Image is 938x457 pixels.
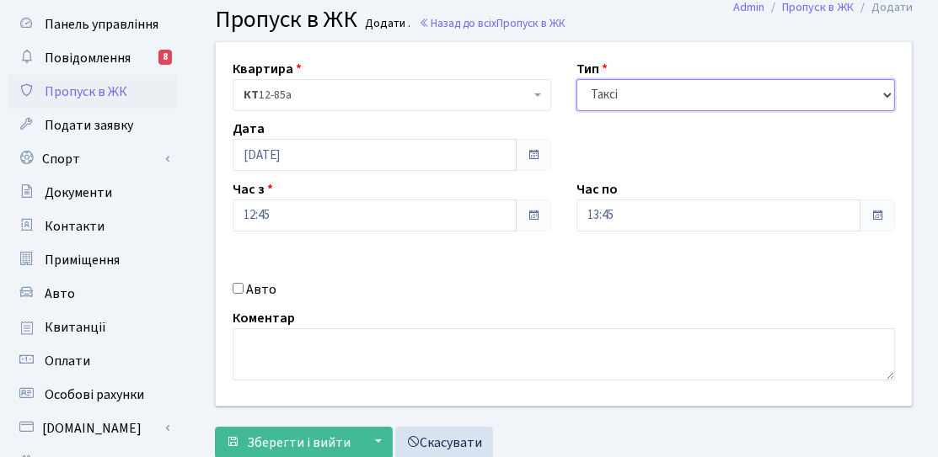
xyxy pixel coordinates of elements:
[45,49,131,67] span: Повідомлення
[576,59,608,79] label: Тип
[8,412,177,445] a: [DOMAIN_NAME]
[247,433,351,452] span: Зберегти і вийти
[419,15,565,31] a: Назад до всіхПропуск в ЖК
[45,116,133,135] span: Подати заявку
[233,179,273,199] label: Час з
[576,179,618,199] label: Час по
[45,15,158,34] span: Панель управління
[8,109,177,142] a: Подати заявку
[45,183,112,202] span: Документи
[496,15,565,31] span: Пропуск в ЖК
[8,344,177,378] a: Оплати
[244,87,259,104] b: КТ
[233,308,295,328] label: Коментар
[8,243,177,277] a: Приміщення
[233,59,302,79] label: Квартира
[45,385,144,404] span: Особові рахунки
[362,17,411,31] small: Додати .
[45,284,75,303] span: Авто
[8,378,177,412] a: Особові рахунки
[45,318,106,337] span: Квитанції
[8,176,177,210] a: Документи
[8,142,177,176] a: Спорт
[246,279,276,300] label: Авто
[244,87,530,104] span: <b>КТ</b>&nbsp;&nbsp;&nbsp;&nbsp;12-85а
[8,277,177,311] a: Авто
[158,50,172,65] div: 8
[45,352,90,370] span: Оплати
[233,79,551,111] span: <b>КТ</b>&nbsp;&nbsp;&nbsp;&nbsp;12-85а
[8,8,177,41] a: Панель управління
[45,251,120,269] span: Приміщення
[215,3,357,36] span: Пропуск в ЖК
[233,119,265,139] label: Дата
[8,75,177,109] a: Пропуск в ЖК
[8,311,177,344] a: Квитанції
[45,217,105,236] span: Контакти
[8,210,177,243] a: Контакти
[8,41,177,75] a: Повідомлення8
[45,82,127,101] span: Пропуск в ЖК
